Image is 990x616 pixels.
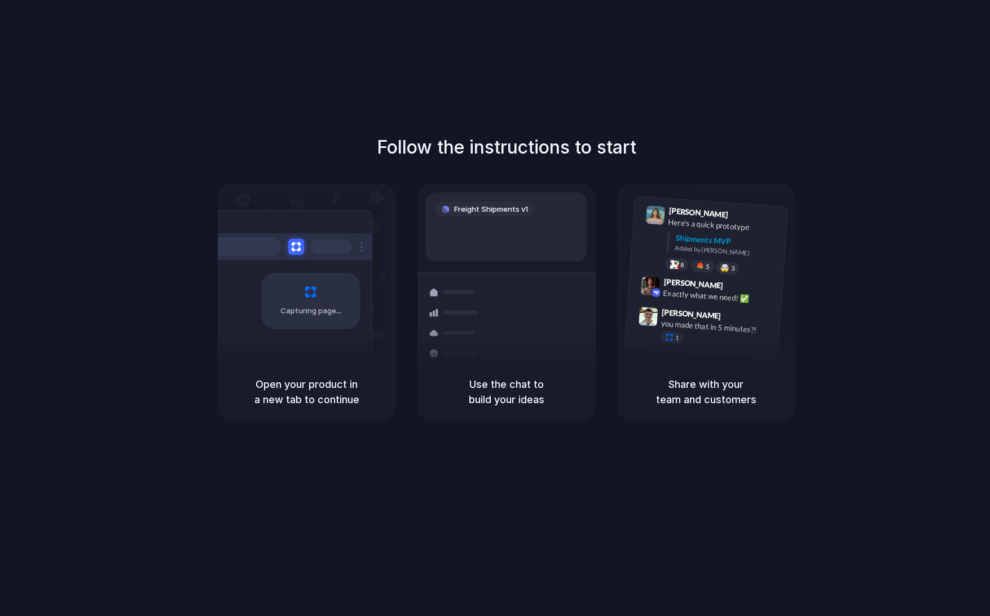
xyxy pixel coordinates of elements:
span: Freight Shipments v1 [454,204,528,215]
h1: Follow the instructions to start [377,134,636,161]
span: 9:42 AM [726,281,749,294]
span: 1 [675,335,679,341]
span: 8 [680,262,684,268]
span: [PERSON_NAME] [661,306,721,322]
div: 🤯 [720,264,729,272]
span: 9:47 AM [724,311,747,325]
div: Shipments MVP [675,232,780,251]
div: Exactly what we need! ✅ [663,287,776,306]
span: [PERSON_NAME] [663,276,723,292]
div: Added by [PERSON_NAME] [675,243,778,260]
span: Capturing page [280,305,343,317]
span: 9:41 AM [731,210,754,224]
h5: Use the chat to build your ideas [431,377,582,407]
span: [PERSON_NAME] [668,204,728,221]
h5: Open your product in a new tab to continue [231,377,382,407]
span: 3 [731,265,734,272]
div: you made that in 5 minutes?! [661,317,773,337]
span: 5 [705,264,709,270]
h5: Share with your team and customers [631,377,782,407]
div: Here's a quick prototype [667,216,780,235]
